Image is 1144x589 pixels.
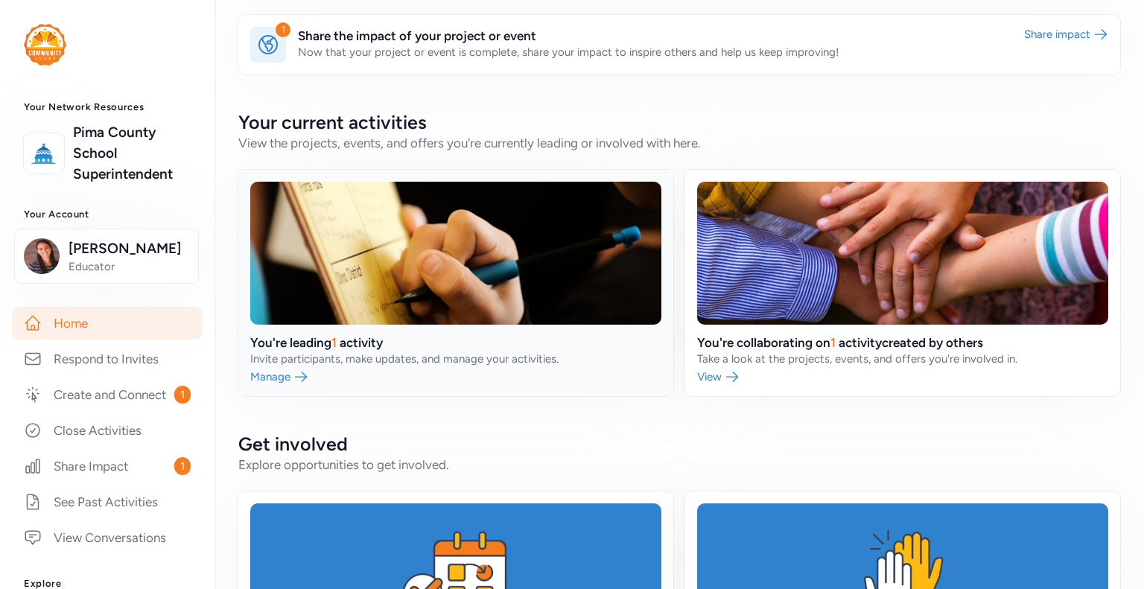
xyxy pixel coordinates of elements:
[238,456,1120,474] div: Explore opportunities to get involved.
[28,137,60,170] img: logo
[12,485,203,518] a: See Past Activities
[238,432,1120,456] h2: Get involved
[24,208,191,220] h3: Your Account
[238,134,1120,152] div: View the projects, events, and offers you're currently leading or involved with here.
[174,457,191,475] span: 1
[276,22,290,37] div: 1
[12,450,203,483] a: Share Impact1
[12,521,203,554] a: View Conversations
[12,414,203,447] a: Close Activities
[69,259,189,274] span: Educator
[24,24,66,66] img: logo
[12,343,203,375] a: Respond to Invites
[73,122,191,185] a: Pima County School Superintendent
[238,110,1120,134] h2: Your current activities
[12,307,203,340] a: Home
[69,238,189,259] span: [PERSON_NAME]
[12,378,203,411] a: Create and Connect1
[174,386,191,404] span: 1
[14,229,199,284] button: [PERSON_NAME]Educator
[24,101,191,113] h3: Your Network Resources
